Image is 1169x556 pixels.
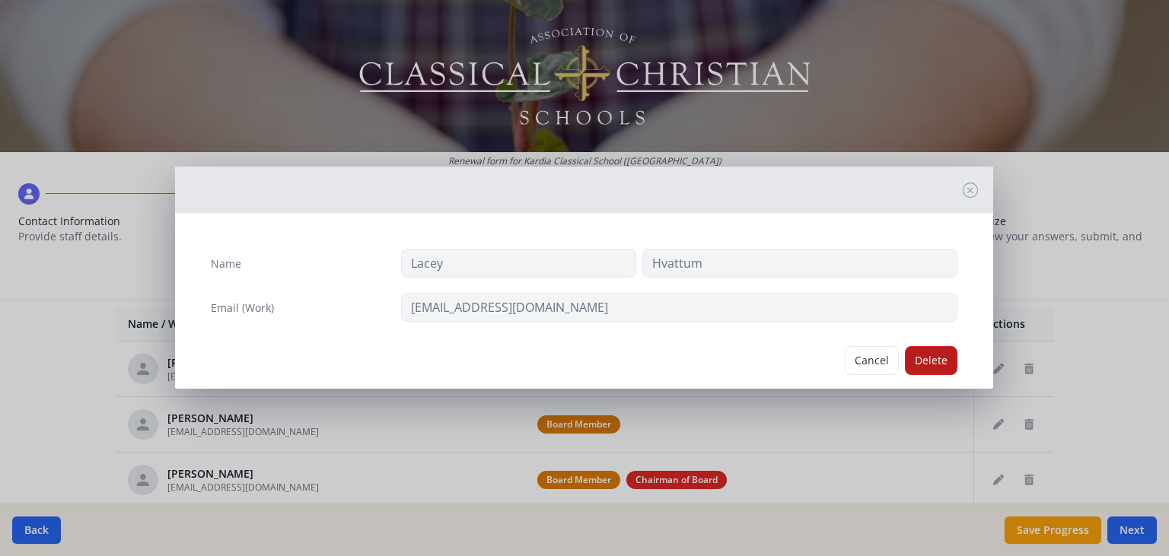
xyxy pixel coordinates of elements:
[642,249,957,278] input: Last Name
[401,293,957,322] input: contact@site.com
[905,346,957,375] button: Delete
[845,346,899,375] button: Cancel
[211,256,241,272] label: Name
[401,249,636,278] input: First Name
[211,300,274,316] label: Email (Work)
